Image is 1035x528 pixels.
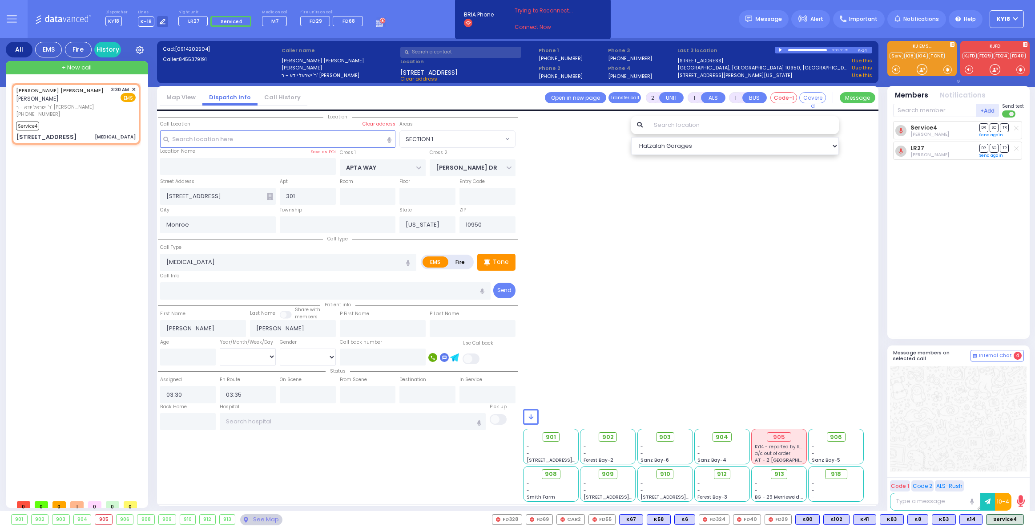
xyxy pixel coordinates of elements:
[910,151,949,158] span: Ari Hershkowits
[105,16,122,26] span: KY18
[35,501,48,508] span: 0
[742,92,767,103] button: BUS
[399,376,426,383] label: Destination
[812,487,861,494] div: -
[880,514,904,525] div: K83
[971,350,1024,361] button: Internal Chat 4
[916,53,928,59] a: K14
[959,514,983,525] div: K14
[986,514,1024,525] div: Driver
[527,450,529,457] span: -
[910,145,924,151] a: LR27
[990,10,1024,28] button: KY18
[280,339,297,346] label: Gender
[986,514,1024,525] div: Service4
[660,470,670,479] span: 910
[584,494,668,500] span: [STREET_ADDRESS][PERSON_NAME]
[160,93,202,102] a: Map View
[539,73,583,79] label: [PHONE_NUMBER]
[910,131,949,138] span: Yossi Rosenfeld
[1010,53,1026,59] a: FD40
[137,515,154,524] div: 908
[280,376,302,383] label: On Scene
[903,15,939,23] span: Notifications
[769,517,773,522] img: red-radio-icon.svg
[16,122,39,130] span: Service4
[459,207,466,214] label: ZIP
[588,514,616,525] div: FD55
[530,517,534,522] img: red-radio-icon.svg
[160,178,194,185] label: Street Address
[619,514,643,525] div: K67
[490,403,507,410] label: Pick up
[202,93,258,102] a: Dispatch info
[496,517,500,522] img: red-radio-icon.svg
[963,53,977,59] a: KJFD
[340,149,356,156] label: Cross 1
[464,11,494,19] span: BRIA Phone
[175,45,210,53] span: [0914202504]
[74,515,91,524] div: 904
[160,121,190,128] label: Call Location
[697,443,700,450] span: -
[910,124,938,131] a: Service4
[849,15,878,23] span: Important
[271,17,279,24] span: M7
[799,92,826,103] button: Covered
[400,68,458,75] span: [STREET_ADDRESS]
[430,310,459,317] label: P Last Name
[492,514,522,525] div: FD328
[400,47,521,58] input: Search a contact
[964,15,976,23] span: Help
[584,487,586,494] span: -
[220,515,235,524] div: 913
[282,64,397,72] label: [PERSON_NAME]
[400,75,437,82] span: Clear address
[527,480,529,487] span: -
[823,514,850,525] div: BLS
[755,450,790,457] span: a/c out of order
[997,15,1010,23] span: KY18
[515,23,585,31] a: Connect Now
[399,178,410,185] label: Floor
[701,92,725,103] button: ALS
[160,339,169,346] label: Age
[459,178,485,185] label: Entry Code
[935,480,964,491] button: ALS-Rush
[295,306,320,313] small: Share with
[280,207,302,214] label: Township
[812,480,861,487] div: -
[282,57,397,65] label: [PERSON_NAME] [PERSON_NAME]
[608,92,641,103] button: Transfer call
[527,443,529,450] span: -
[160,376,182,383] label: Assigned
[755,15,782,24] span: Message
[737,517,741,522] img: red-radio-icon.svg
[262,10,290,15] label: Medic on call
[35,42,62,57] div: EMS
[94,42,121,57] a: History
[320,301,355,308] span: Patient info
[132,86,136,93] span: ✕
[16,87,104,94] a: [PERSON_NAME] [PERSON_NAME]
[584,443,586,450] span: -
[323,236,352,242] span: Call type
[88,501,101,508] span: 0
[640,457,669,463] span: Sanz Bay-6
[602,433,614,442] span: 902
[340,178,353,185] label: Room
[362,121,395,128] label: Clear address
[852,64,872,72] a: Use this
[220,403,239,410] label: Hospital
[539,47,605,54] span: Phone 1
[959,514,983,525] div: BLS
[852,57,872,65] a: Use this
[188,17,200,24] span: LR27
[178,10,254,15] label: Night unit
[677,47,775,54] label: Last 3 location
[929,53,945,59] a: TONE
[755,457,821,463] span: AT - 2 [GEOGRAPHIC_DATA]
[895,90,928,101] button: Members
[608,73,652,79] label: [PHONE_NUMBER]
[887,44,957,50] label: KJ EMS...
